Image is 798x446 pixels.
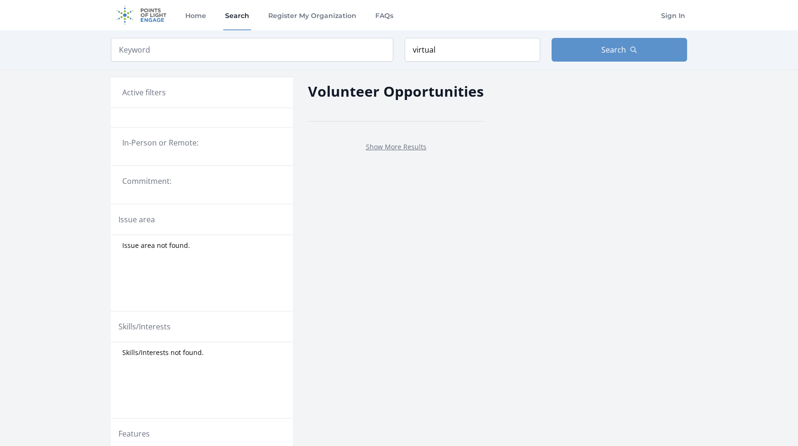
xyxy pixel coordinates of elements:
[111,38,393,62] input: Keyword
[122,137,281,148] legend: In-Person or Remote:
[405,38,540,62] input: Location
[601,44,626,55] span: Search
[552,38,687,62] button: Search
[366,142,426,151] a: Show More Results
[118,428,150,439] legend: Features
[308,81,484,102] h2: Volunteer Opportunities
[118,214,155,225] legend: Issue area
[122,175,281,187] legend: Commitment:
[122,348,204,357] span: Skills/Interests not found.
[122,241,190,250] span: Issue area not found.
[122,87,166,98] h3: Active filters
[118,321,171,332] legend: Skills/Interests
